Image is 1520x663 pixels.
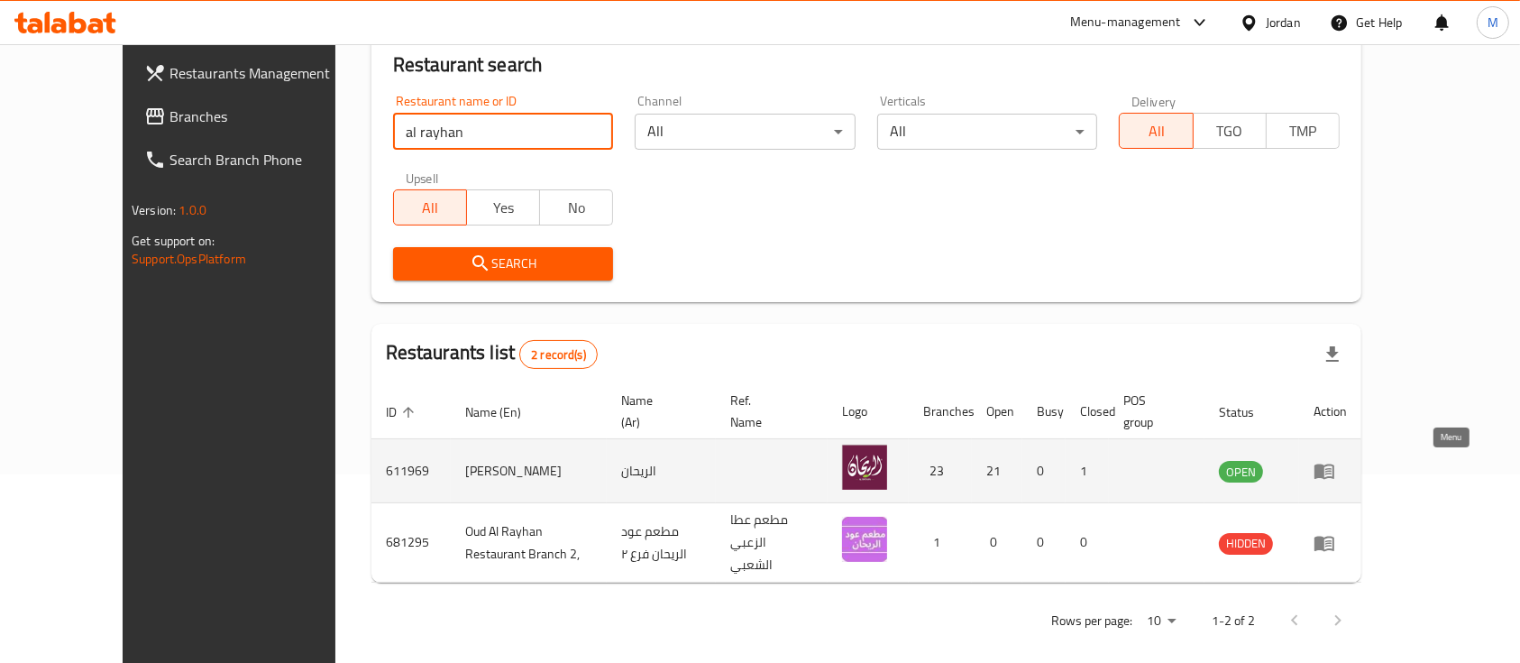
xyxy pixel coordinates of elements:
td: 611969 [371,439,451,503]
button: TMP [1266,113,1340,149]
span: Get support on: [132,229,215,253]
div: OPEN [1219,461,1263,483]
button: Search [393,247,614,281]
p: Rows per page: [1051,610,1132,632]
td: 681295 [371,503,451,583]
div: All [877,114,1098,150]
label: Delivery [1131,95,1177,107]
th: Action [1299,384,1361,439]
th: Branches [909,384,972,439]
button: All [393,189,467,226]
label: Upsell [406,171,439,184]
td: 0 [1022,439,1066,503]
h2: Restaurants list [386,339,598,369]
td: [PERSON_NAME] [451,439,608,503]
span: POS group [1123,390,1183,433]
td: 21 [972,439,1022,503]
img: Oud Al Rayhan Restaurant Branch 2, [842,517,887,562]
td: الريحان [607,439,715,503]
button: Yes [466,189,540,226]
div: Export file [1311,333,1354,376]
span: Search Branch Phone [169,149,362,170]
a: Support.OpsPlatform [132,247,246,271]
button: All [1119,113,1193,149]
span: Ref. Name [730,390,806,433]
span: Name (Ar) [621,390,693,433]
button: No [539,189,613,226]
th: Busy [1022,384,1066,439]
span: HIDDEN [1219,533,1273,554]
td: 0 [1066,503,1109,583]
div: Menu-management [1070,12,1181,33]
td: مطعم عود الريحان فرع ٢ [607,503,715,583]
td: 1 [909,503,972,583]
span: Yes [474,195,533,221]
span: TGO [1201,118,1259,144]
span: Name (En) [465,401,545,423]
a: Restaurants Management [130,51,377,95]
span: OPEN [1219,462,1263,483]
h2: Restaurant search [393,51,1340,78]
span: No [547,195,606,221]
span: Search [407,253,600,275]
span: TMP [1274,118,1332,144]
span: ID [386,401,420,423]
span: Branches [169,106,362,127]
th: Logo [828,384,909,439]
th: Closed [1066,384,1109,439]
td: 0 [972,503,1022,583]
img: Al Rayhan [842,445,887,490]
button: TGO [1193,113,1267,149]
td: مطعم عطا الزعبي الشعبي [716,503,828,583]
span: 1.0.0 [179,198,206,222]
span: Restaurants Management [169,62,362,84]
span: M [1488,13,1498,32]
th: Open [972,384,1022,439]
td: 23 [909,439,972,503]
div: HIDDEN [1219,533,1273,555]
td: 1 [1066,439,1109,503]
a: Branches [130,95,377,138]
span: 2 record(s) [520,346,597,364]
span: Status [1219,401,1277,423]
td: 0 [1022,503,1066,583]
table: enhanced table [371,384,1361,583]
div: Menu [1314,532,1347,554]
a: Search Branch Phone [130,138,377,181]
div: Rows per page: [1140,608,1183,635]
div: Jordan [1266,13,1301,32]
p: 1-2 of 2 [1212,610,1255,632]
span: All [401,195,460,221]
input: Search for restaurant name or ID.. [393,114,614,150]
div: All [635,114,856,150]
div: Total records count [519,340,598,369]
span: Version: [132,198,176,222]
td: Oud Al Rayhan Restaurant Branch 2, [451,503,608,583]
span: All [1127,118,1186,144]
